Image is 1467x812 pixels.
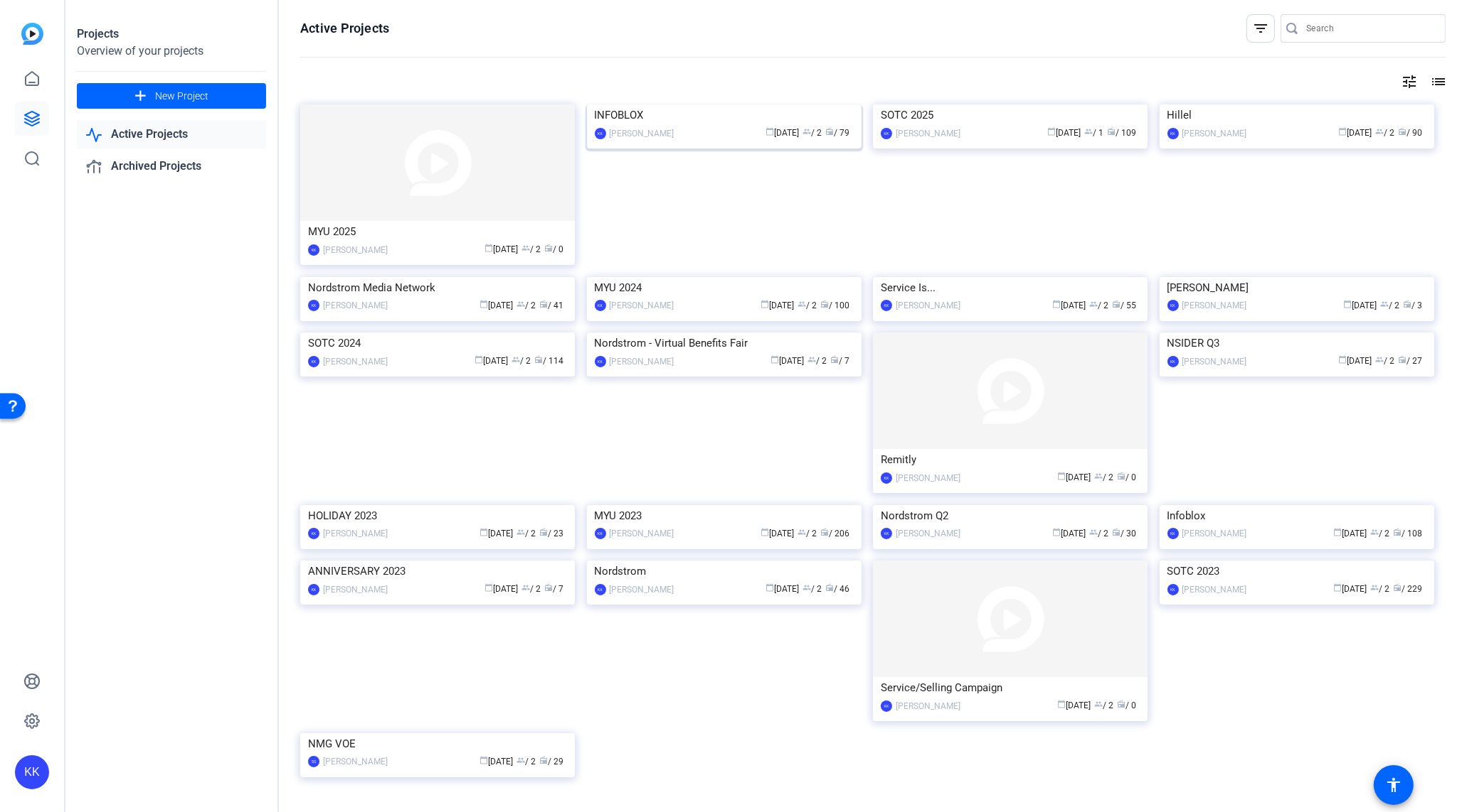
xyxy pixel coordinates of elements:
[21,23,43,45] img: blue-gradient.svg
[1107,127,1116,136] span: radio
[1094,700,1113,710] span: / 2
[761,529,795,538] span: [DATE]
[323,754,388,769] div: [PERSON_NAME]
[1376,355,1384,364] span: group
[798,301,817,310] span: / 2
[1107,128,1136,138] span: / 109
[512,356,531,366] span: / 2
[1057,472,1091,482] span: [DATE]
[1334,584,1367,594] span: [DATE]
[808,356,827,366] span: / 2
[539,528,548,536] span: radio
[1334,529,1367,538] span: [DATE]
[1052,529,1086,538] span: [DATE]
[1167,104,1426,126] div: Hillel
[1334,528,1342,536] span: calendar_today
[803,127,812,136] span: group
[517,300,525,308] span: group
[1376,127,1384,136] span: group
[77,152,266,181] a: Archived Projects
[517,529,536,538] span: / 2
[595,332,854,354] div: Nordstrom - Virtual Benefits Fair
[1404,300,1412,308] span: radio
[1394,583,1402,592] span: radio
[15,755,49,789] div: KK
[1089,300,1098,308] span: group
[308,756,319,767] div: SS
[1399,127,1407,136] span: radio
[1089,528,1098,536] span: group
[1182,526,1247,541] div: [PERSON_NAME]
[480,756,488,764] span: calendar_today
[610,354,674,369] div: [PERSON_NAME]
[517,528,525,536] span: group
[803,583,812,592] span: group
[1182,583,1247,597] div: [PERSON_NAME]
[610,126,674,141] div: [PERSON_NAME]
[480,529,513,538] span: [DATE]
[475,355,483,364] span: calendar_today
[821,529,850,538] span: / 206
[803,128,822,138] span: / 2
[1394,528,1402,536] span: radio
[881,505,1140,526] div: Nordstrom Q2
[544,584,563,594] span: / 7
[1344,301,1377,310] span: [DATE]
[1371,529,1390,538] span: / 2
[1182,354,1247,369] div: [PERSON_NAME]
[595,505,854,526] div: MYU 2023
[831,356,850,366] span: / 7
[539,301,563,310] span: / 41
[1167,528,1179,539] div: KK
[1334,583,1342,592] span: calendar_today
[766,583,775,592] span: calendar_today
[881,472,892,484] div: KK
[766,584,800,594] span: [DATE]
[1047,127,1056,136] span: calendar_today
[1167,277,1426,298] div: [PERSON_NAME]
[544,244,553,252] span: radio
[1306,20,1434,37] input: Search
[1084,127,1093,136] span: group
[512,355,520,364] span: group
[771,356,805,366] span: [DATE]
[1371,584,1390,594] span: / 2
[610,298,674,313] div: [PERSON_NAME]
[595,277,854,298] div: MYU 2024
[821,301,850,310] span: / 100
[323,243,388,257] div: [PERSON_NAME]
[1404,301,1423,310] span: / 3
[821,528,830,536] span: radio
[480,300,488,308] span: calendar_today
[308,733,567,754] div: NMG VOE
[808,355,817,364] span: group
[308,505,567,526] div: HOLIDAY 2023
[896,298,960,313] div: [PERSON_NAME]
[308,332,567,354] div: SOTC 2024
[595,300,606,311] div: KK
[1339,127,1347,136] span: calendar_today
[308,356,319,367] div: KK
[1376,356,1395,366] span: / 2
[308,300,319,311] div: KK
[539,757,563,767] span: / 29
[1182,126,1247,141] div: [PERSON_NAME]
[831,355,840,364] span: radio
[1394,529,1423,538] span: / 108
[881,128,892,139] div: KK
[517,757,536,767] span: / 2
[539,300,548,308] span: radio
[1385,776,1402,794] mat-icon: accessibility
[517,301,536,310] span: / 2
[1401,73,1418,90] mat-icon: tune
[323,298,388,313] div: [PERSON_NAME]
[595,356,606,367] div: KK
[595,128,606,139] div: KK
[1252,20,1269,37] mat-icon: filter_list
[595,584,606,595] div: KK
[521,244,541,254] span: / 2
[821,300,830,308] span: radio
[308,528,319,539] div: KK
[1167,332,1426,354] div: NSIDER Q3
[881,677,1140,698] div: Service/Selling Campaign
